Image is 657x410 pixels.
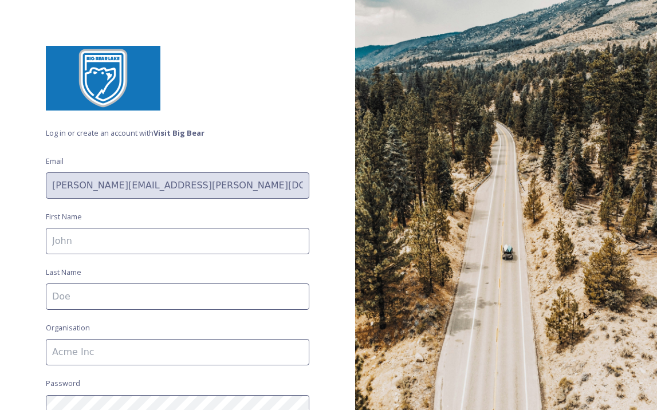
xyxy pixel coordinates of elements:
[46,339,309,365] input: Acme Inc
[46,156,64,167] span: Email
[46,322,90,333] span: Organisation
[46,378,80,389] span: Password
[46,267,81,278] span: Last Name
[46,46,160,111] img: vbb_1.gif
[46,211,82,222] span: First Name
[154,128,204,138] strong: Visit Big Bear
[46,228,309,254] input: John
[46,172,309,199] input: john.doe@snapsea.io
[46,128,309,139] span: Log in or create an account with
[46,283,309,310] input: Doe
